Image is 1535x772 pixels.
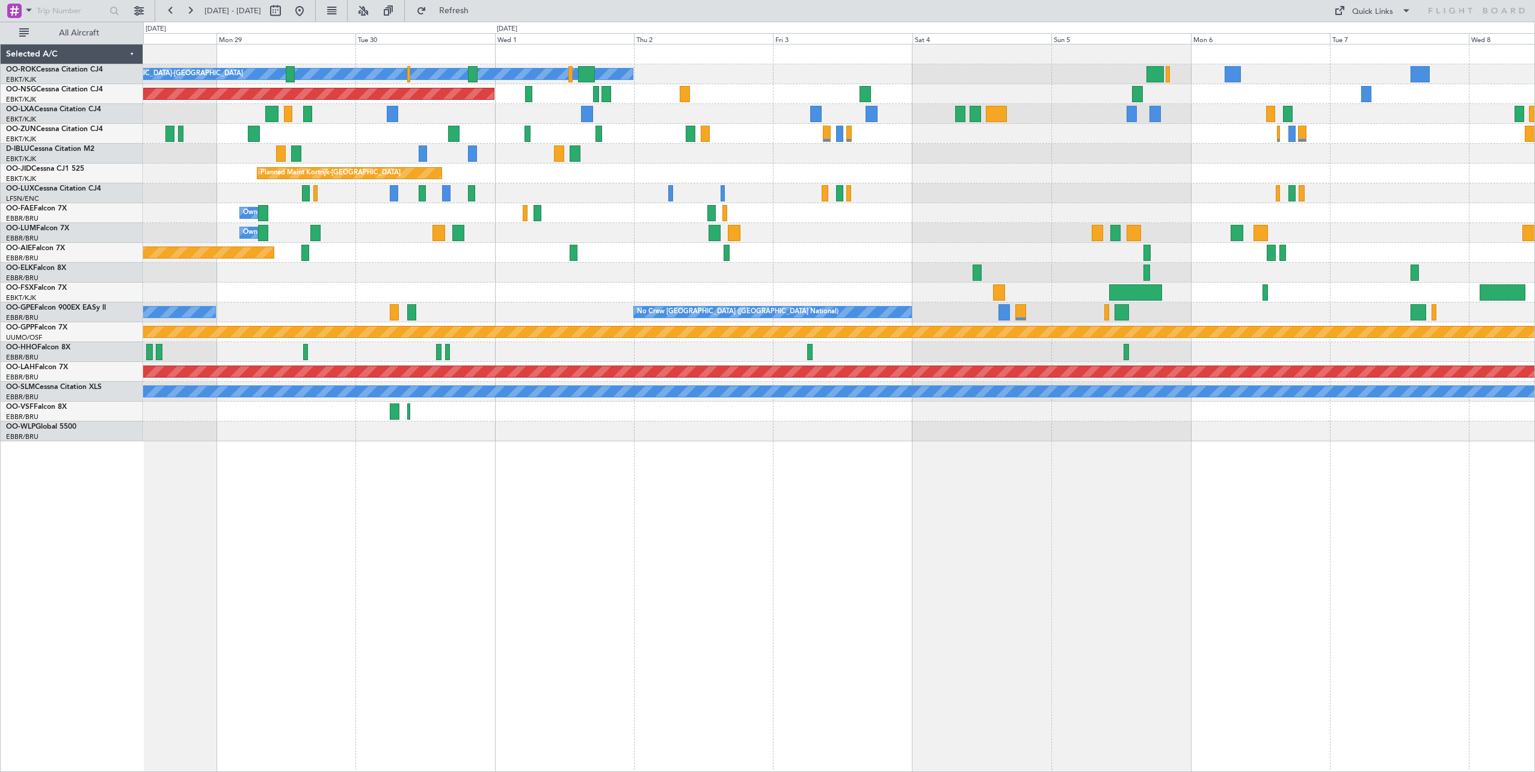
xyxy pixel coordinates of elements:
[6,225,69,232] a: OO-LUMFalcon 7X
[6,205,34,212] span: OO-FAE
[6,245,65,252] a: OO-AIEFalcon 7X
[1352,6,1393,18] div: Quick Links
[6,324,34,331] span: OO-GPP
[6,364,35,371] span: OO-LAH
[6,403,34,411] span: OO-VSF
[1051,33,1190,44] div: Sun 5
[6,106,101,113] a: OO-LXACessna Citation CJ4
[243,204,325,222] div: Owner Melsbroek Air Base
[6,165,84,173] a: OO-JIDCessna CJ1 525
[6,384,35,391] span: OO-SLM
[217,33,355,44] div: Mon 29
[6,403,67,411] a: OO-VSFFalcon 8X
[6,265,66,272] a: OO-ELKFalcon 8X
[6,146,29,153] span: D-IBLU
[6,265,33,272] span: OO-ELK
[6,423,76,430] a: OO-WLPGlobal 5500
[912,33,1051,44] div: Sat 4
[637,303,838,321] div: No Crew [GEOGRAPHIC_DATA] ([GEOGRAPHIC_DATA] National)
[146,24,166,34] div: [DATE]
[1191,33,1330,44] div: Mon 6
[78,33,217,44] div: Sun 28
[6,423,35,430] span: OO-WLP
[6,364,68,371] a: OO-LAHFalcon 7X
[6,344,37,351] span: OO-HHO
[6,115,36,124] a: EBKT/KJK
[773,33,912,44] div: Fri 3
[6,86,103,93] a: OO-NSGCessna Citation CJ4
[6,106,34,113] span: OO-LXA
[243,224,325,242] div: Owner Melsbroek Air Base
[6,304,106,311] a: OO-GPEFalcon 900EX EASy II
[6,304,34,311] span: OO-GPE
[1328,1,1417,20] button: Quick Links
[6,284,67,292] a: OO-FSXFalcon 7X
[6,293,36,302] a: EBKT/KJK
[6,194,39,203] a: LFSN/ENC
[205,5,261,16] span: [DATE] - [DATE]
[6,86,36,93] span: OO-NSG
[634,33,773,44] div: Thu 2
[6,126,36,133] span: OO-ZUN
[1330,33,1469,44] div: Tue 7
[6,225,36,232] span: OO-LUM
[6,185,34,192] span: OO-LUX
[6,174,36,183] a: EBKT/KJK
[6,185,101,192] a: OO-LUXCessna Citation CJ4
[6,432,38,441] a: EBBR/BRU
[6,344,70,351] a: OO-HHOFalcon 8X
[6,95,36,104] a: EBKT/KJK
[6,245,32,252] span: OO-AIE
[6,155,36,164] a: EBKT/KJK
[411,1,483,20] button: Refresh
[6,214,38,223] a: EBBR/BRU
[6,412,38,421] a: EBBR/BRU
[6,205,67,212] a: OO-FAEFalcon 7X
[429,7,479,15] span: Refresh
[6,126,103,133] a: OO-ZUNCessna Citation CJ4
[6,66,36,73] span: OO-ROK
[6,333,42,342] a: UUMO/OSF
[6,353,38,362] a: EBBR/BRU
[6,165,31,173] span: OO-JID
[6,384,102,391] a: OO-SLMCessna Citation XLS
[260,164,401,182] div: Planned Maint Kortrijk-[GEOGRAPHIC_DATA]
[6,373,38,382] a: EBBR/BRU
[37,2,106,20] input: Trip Number
[6,254,38,263] a: EBBR/BRU
[6,313,38,322] a: EBBR/BRU
[6,274,38,283] a: EBBR/BRU
[31,29,127,37] span: All Aircraft
[6,324,67,331] a: OO-GPPFalcon 7X
[6,75,36,84] a: EBKT/KJK
[495,33,634,44] div: Wed 1
[6,66,103,73] a: OO-ROKCessna Citation CJ4
[497,24,517,34] div: [DATE]
[6,135,36,144] a: EBKT/KJK
[6,284,34,292] span: OO-FSX
[13,23,131,43] button: All Aircraft
[81,65,243,83] div: Owner [GEOGRAPHIC_DATA]-[GEOGRAPHIC_DATA]
[355,33,494,44] div: Tue 30
[6,393,38,402] a: EBBR/BRU
[6,234,38,243] a: EBBR/BRU
[6,146,94,153] a: D-IBLUCessna Citation M2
